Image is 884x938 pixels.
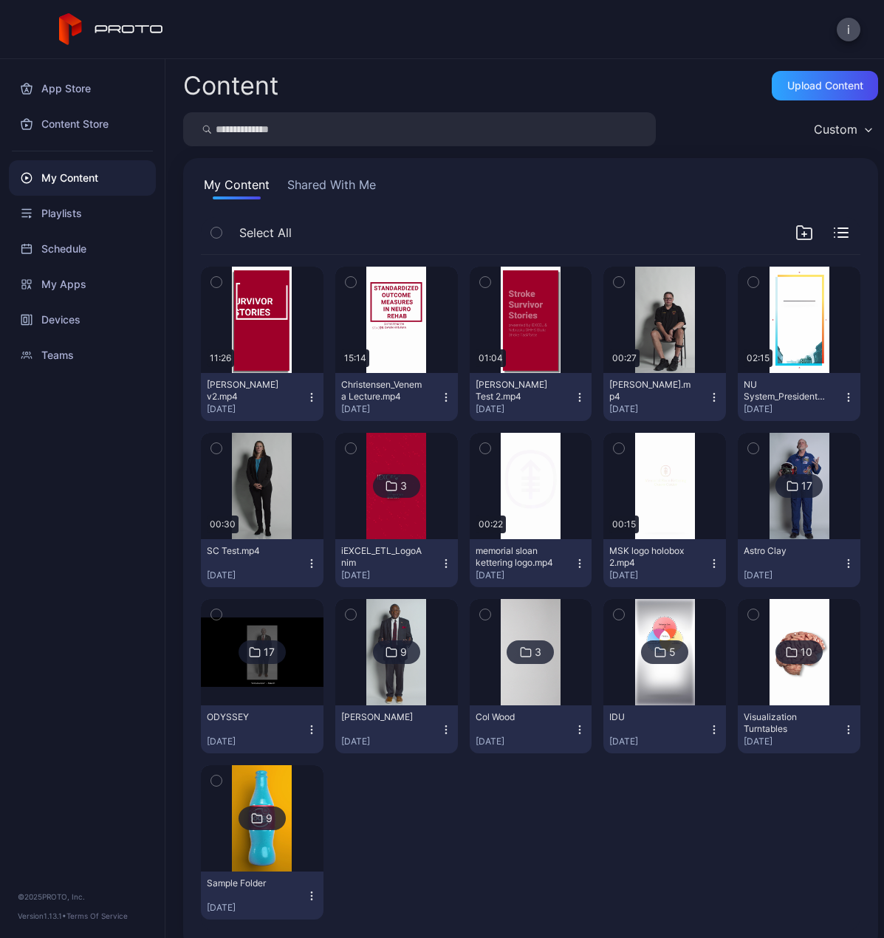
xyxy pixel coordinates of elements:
div: [DATE] [744,736,843,747]
button: [PERSON_NAME] Test 2.mp4[DATE] [470,373,592,421]
div: [DATE] [476,569,575,581]
a: App Store [9,71,156,106]
div: memorial sloan kettering logo.mp4 [476,545,557,569]
div: [DATE] [207,403,306,415]
div: Col Wood [476,711,557,723]
div: [DATE] [609,403,708,415]
div: 9 [400,646,407,659]
button: Shared With Me [284,176,379,199]
div: Visualization Turntables [744,711,825,735]
div: iEXCEL_ETL_LogoAnim [341,545,422,569]
a: Devices [9,302,156,338]
span: Version 1.13.1 • [18,911,66,920]
div: Content [183,73,278,98]
button: Custom [806,112,878,146]
div: 17 [264,646,275,659]
div: 17 [801,479,812,493]
div: Astro Clay [744,545,825,557]
button: Sample Folder[DATE] [201,872,323,920]
a: Content Store [9,106,156,142]
div: Christensen_Venema Lecture.mp4 [341,379,422,403]
div: ODYSSEY [207,711,288,723]
span: Select All [239,224,292,242]
div: [DATE] [207,569,306,581]
div: [DATE] [341,569,440,581]
div: [DATE] [744,569,843,581]
button: NU System_President Gold.mp4[DATE] [738,373,860,421]
div: NU System_President Gold.mp4 [744,379,825,403]
button: ODYSSEY[DATE] [201,705,323,753]
button: Col Wood[DATE] [470,705,592,753]
a: Terms Of Service [66,911,128,920]
div: Randy Test.mp4 [609,379,691,403]
div: 5 [669,646,676,659]
div: Upload Content [787,80,863,92]
div: [DATE] [207,736,306,747]
div: IDU [609,711,691,723]
button: My Content [201,176,273,199]
div: 3 [400,479,407,493]
div: [DATE] [609,736,708,747]
div: Randy Test 2.mp4 [476,379,557,403]
button: Upload Content [772,71,878,100]
button: Visualization Turntables[DATE] [738,705,860,753]
div: [DATE] [609,569,708,581]
button: Astro Clay[DATE] [738,539,860,587]
a: Teams [9,338,156,373]
div: [DATE] [207,902,306,914]
button: [PERSON_NAME] v2.mp4[DATE] [201,373,323,421]
div: © 2025 PROTO, Inc. [18,891,147,903]
a: Playlists [9,196,156,231]
button: [PERSON_NAME].mp4[DATE] [603,373,726,421]
a: My Content [9,160,156,196]
div: Custom [814,122,857,137]
button: iEXCEL_ETL_LogoAnim[DATE] [335,539,458,587]
button: memorial sloan kettering logo.mp4[DATE] [470,539,592,587]
div: [DATE] [476,403,575,415]
button: SC Test.mp4[DATE] [201,539,323,587]
div: [DATE] [744,403,843,415]
button: [PERSON_NAME][DATE] [335,705,458,753]
button: IDU[DATE] [603,705,726,753]
div: Dr. Davies [341,711,422,723]
a: My Apps [9,267,156,302]
div: Randy Backman_draft v2.mp4 [207,379,288,403]
div: [DATE] [476,736,575,747]
div: [DATE] [341,736,440,747]
button: MSK logo holobox 2.mp4[DATE] [603,539,726,587]
div: Sample Folder [207,877,288,889]
div: MSK logo holobox 2.mp4 [609,545,691,569]
div: 10 [801,646,812,659]
div: 3 [535,646,541,659]
button: Christensen_Venema Lecture.mp4[DATE] [335,373,458,421]
button: i [837,18,860,41]
div: 9 [266,812,273,825]
div: [DATE] [341,403,440,415]
a: Schedule [9,231,156,267]
div: SC Test.mp4 [207,545,288,557]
